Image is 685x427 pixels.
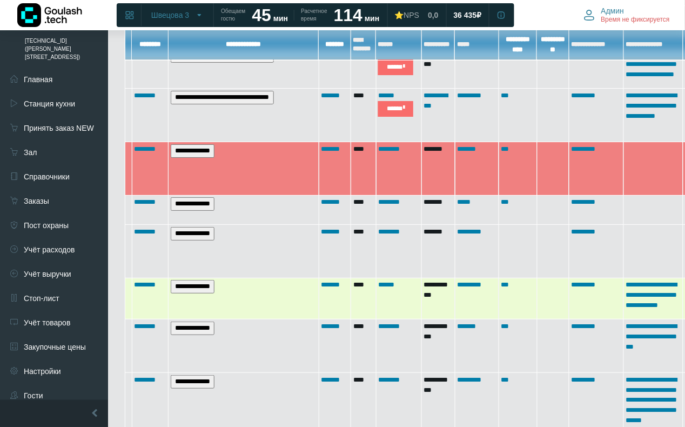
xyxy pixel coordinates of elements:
[214,5,386,25] a: Обещаем гостю 45 мин Расчетное время 114 мин
[151,10,189,20] span: Швецова 3
[477,10,482,20] span: ₽
[301,8,327,23] span: Расчетное время
[601,16,670,24] span: Время не фиксируется
[273,14,288,23] span: мин
[334,5,362,25] strong: 114
[454,10,477,20] span: 36 435
[395,10,420,20] div: ⭐
[447,5,488,25] a: 36 435 ₽
[428,10,438,20] span: 0,0
[577,4,676,26] button: Админ Время не фиксируется
[221,8,245,23] span: Обещаем гостю
[365,14,379,23] span: мин
[601,6,624,16] span: Админ
[252,5,271,25] strong: 45
[17,3,82,27] img: Логотип компании Goulash.tech
[404,11,420,19] span: NPS
[145,6,210,24] button: Швецова 3
[388,5,445,25] a: ⭐NPS 0,0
